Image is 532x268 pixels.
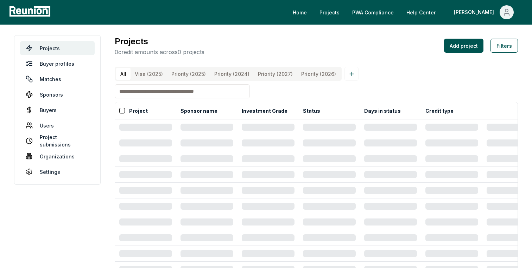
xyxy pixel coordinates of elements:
[20,118,95,132] a: Users
[444,39,483,53] button: Add project
[347,5,399,19] a: PWA Compliance
[210,68,254,80] button: Priority (2024)
[401,5,441,19] a: Help Center
[20,103,95,117] a: Buyers
[490,39,518,53] button: Filters
[179,104,219,118] button: Sponsor name
[448,5,519,19] button: [PERSON_NAME]
[115,48,204,56] p: 0 credit amounts across 0 projects
[314,5,345,19] a: Projects
[115,35,204,48] h3: Projects
[424,104,455,118] button: Credit type
[20,41,95,55] a: Projects
[363,104,402,118] button: Days in status
[302,104,322,118] button: Status
[20,57,95,71] a: Buyer profiles
[240,104,289,118] button: Investment Grade
[254,68,297,80] button: Priority (2027)
[20,72,95,86] a: Matches
[167,68,210,80] button: Priority (2025)
[116,68,131,80] button: All
[297,68,340,80] button: Priority (2026)
[454,5,497,19] div: [PERSON_NAME]
[287,5,312,19] a: Home
[20,134,95,148] a: Project submissions
[20,149,95,163] a: Organizations
[20,87,95,102] a: Sponsors
[20,165,95,179] a: Settings
[131,68,167,80] button: Visa (2025)
[287,5,525,19] nav: Main
[128,104,149,118] button: Project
